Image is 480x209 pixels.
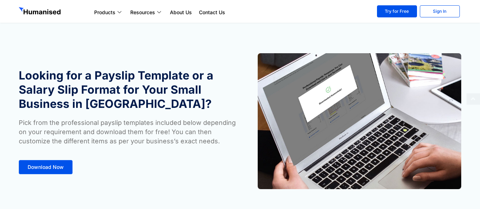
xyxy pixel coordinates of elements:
[91,8,127,17] a: Products
[19,7,62,16] img: GetHumanised Logo
[19,118,236,146] p: Pick from the professional payslip templates included below depending on your requirement and dow...
[28,165,64,170] span: Download Now
[420,5,460,17] a: Sign In
[377,5,417,17] a: Try for Free
[166,8,195,17] a: About Us
[195,8,229,17] a: Contact Us
[19,160,73,174] a: Download Now
[127,8,166,17] a: Resources
[19,68,236,111] h1: Looking for a Payslip Template or a Salary Slip Format for Your Small Business in [GEOGRAPHIC_DATA]?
